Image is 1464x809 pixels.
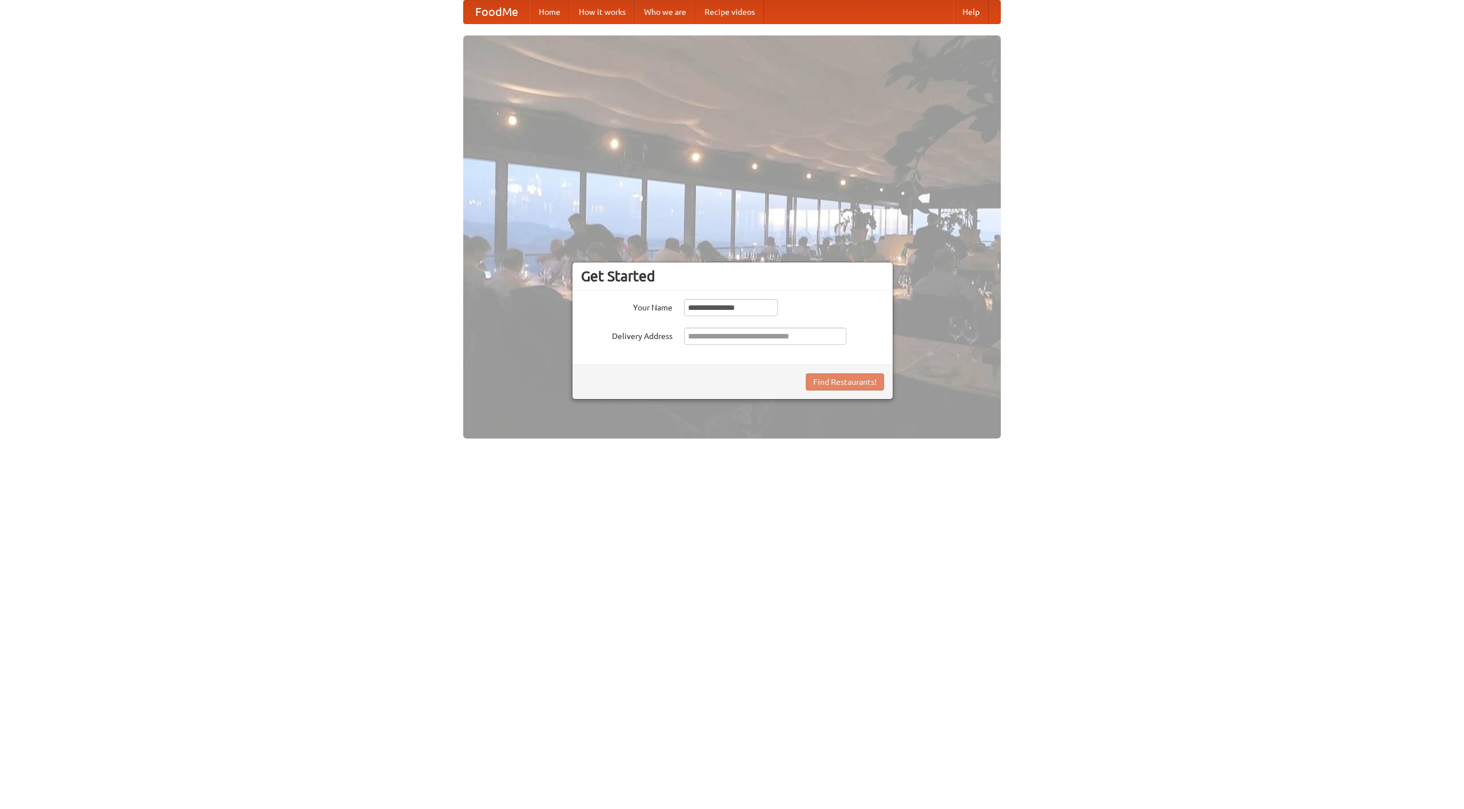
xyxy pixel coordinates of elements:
label: Your Name [581,299,673,313]
button: Find Restaurants! [806,373,884,390]
a: How it works [570,1,635,23]
a: FoodMe [464,1,530,23]
a: Home [530,1,570,23]
label: Delivery Address [581,328,673,342]
a: Recipe videos [695,1,764,23]
a: Who we are [635,1,695,23]
a: Help [953,1,989,23]
h3: Get Started [581,268,884,285]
